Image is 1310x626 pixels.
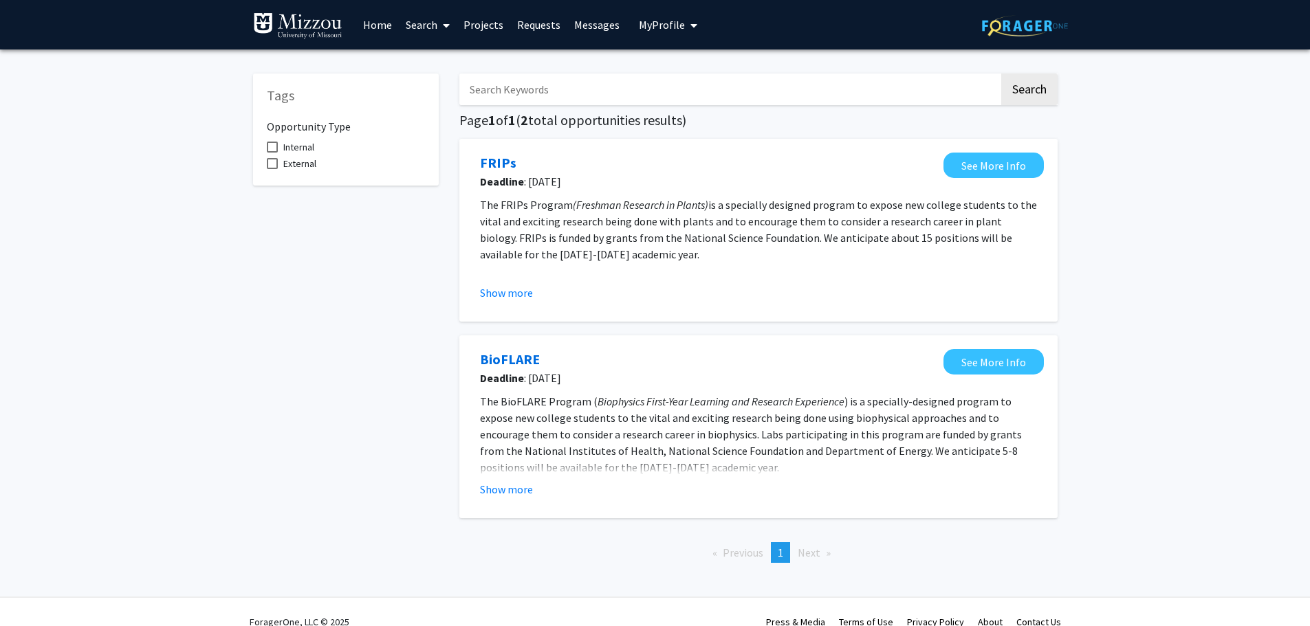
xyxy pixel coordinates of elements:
span: Internal [283,139,314,155]
a: Opens in a new tab [480,153,516,173]
a: Search [399,1,457,49]
a: Opens in a new tab [480,349,540,370]
span: : [DATE] [480,173,937,190]
a: Home [356,1,399,49]
span: The BioFLARE Program ( [480,394,598,408]
input: Search Keywords [459,74,999,105]
a: Opens in a new tab [943,349,1044,375]
em: Biophysics First-Year Learning and Research Experience [598,394,844,408]
em: (Freshman Research in Plants) [573,198,708,212]
span: 1 [778,546,783,559]
span: External [283,155,316,172]
img: ForagerOne Logo [982,15,1068,36]
span: 1 [488,111,496,128]
span: Next [798,546,820,559]
h6: Opportunity Type [267,109,425,133]
ul: Pagination [459,542,1058,563]
span: ) is a specially-designed program to expose new college students to the vital and exciting resear... [480,394,1022,474]
button: Search [1001,74,1058,105]
h5: Page of ( total opportunities results) [459,112,1058,128]
a: Requests [510,1,567,49]
img: University of Missouri Logo [253,12,342,40]
a: Opens in a new tab [943,153,1044,178]
b: Deadline [480,175,524,188]
h5: Tags [267,87,425,104]
span: Previous [723,546,763,559]
a: Projects [457,1,510,49]
span: 2 [521,111,528,128]
a: Messages [567,1,626,49]
span: is a specially designed program to expose new college students to the vital and exciting research... [480,198,1037,261]
span: : [DATE] [480,370,937,386]
b: Deadline [480,371,524,385]
span: My Profile [639,18,685,32]
iframe: Chat [10,564,58,616]
button: Show more [480,481,533,498]
span: 1 [508,111,516,128]
span: The FRIPs Program [480,198,573,212]
button: Show more [480,284,533,301]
